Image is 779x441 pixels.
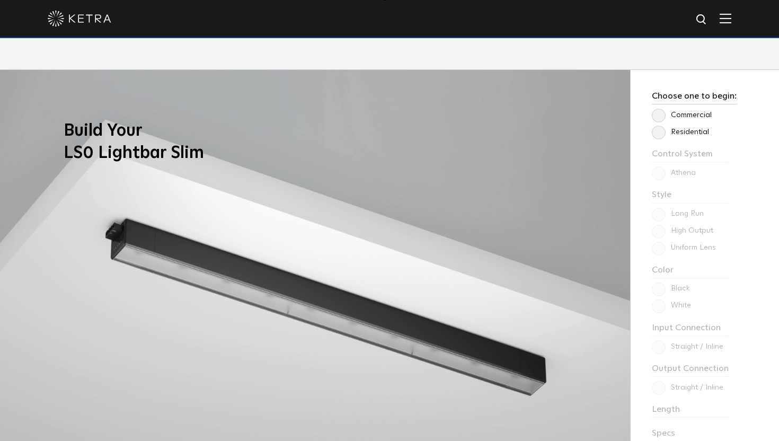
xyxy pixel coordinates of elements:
[48,11,111,27] img: ketra-logo-2019-white
[652,128,709,137] label: Residential
[652,91,737,104] h3: Choose one to begin:
[720,13,731,23] img: Hamburger%20Nav.svg
[695,13,709,27] img: search icon
[652,111,712,120] label: Commercial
